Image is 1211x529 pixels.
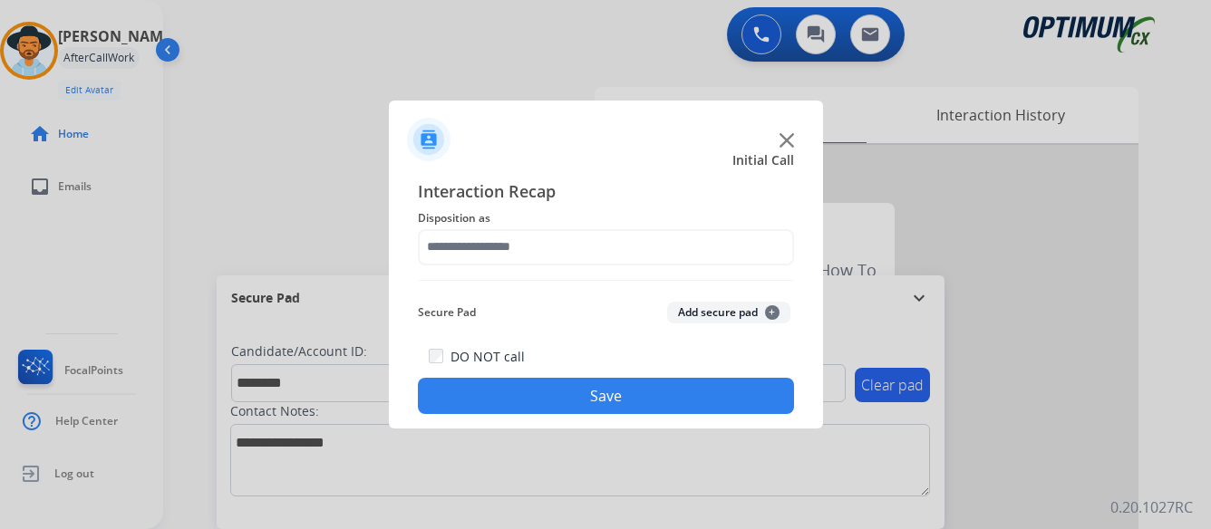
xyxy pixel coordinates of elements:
span: Disposition as [418,207,794,229]
label: DO NOT call [450,348,525,366]
button: Save [418,378,794,414]
span: Initial Call [732,151,794,169]
button: Add secure pad+ [667,302,790,323]
img: contactIcon [407,118,450,161]
img: contact-recap-line.svg [418,280,794,281]
span: + [765,305,780,320]
p: 0.20.1027RC [1110,496,1193,518]
span: Interaction Recap [418,178,794,207]
span: Secure Pad [418,302,476,323]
